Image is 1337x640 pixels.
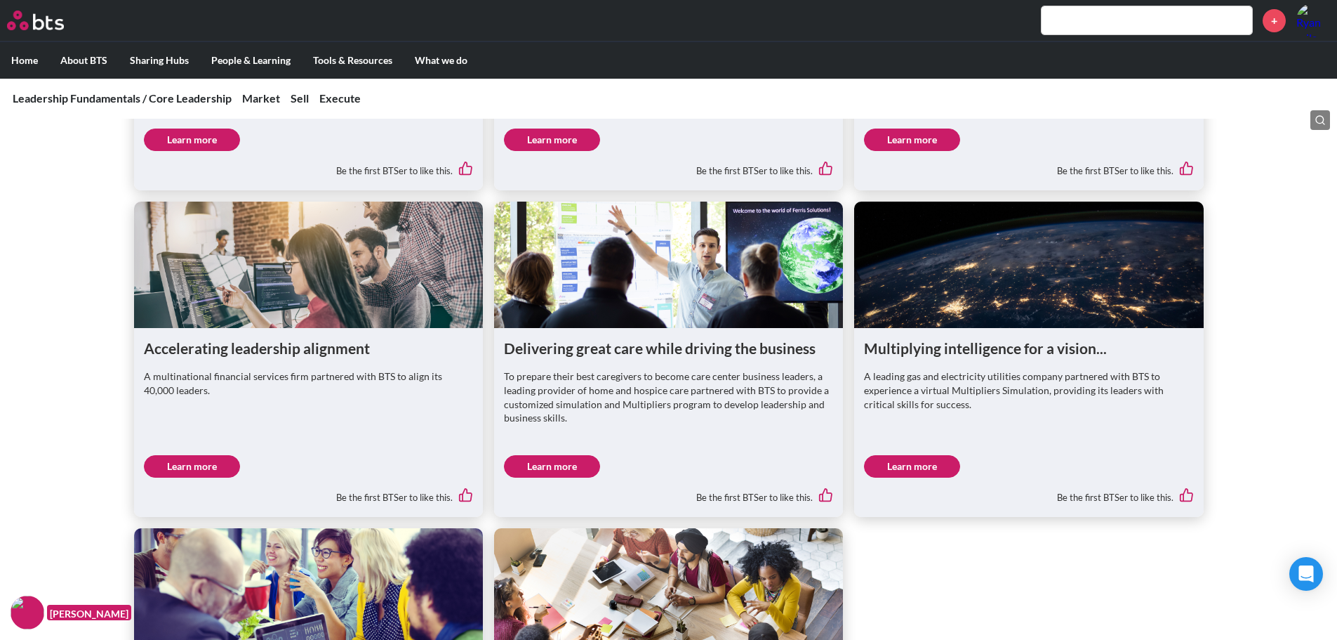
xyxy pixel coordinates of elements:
p: To prepare their best caregivers to become care center business leaders, a leading provider of ho... [504,370,833,424]
div: Be the first BTSer to like this. [864,151,1193,181]
p: A multinational financial services firm partnered with BTS to align its 40,000 leaders. [144,370,473,397]
h1: Multiplying intelligence for a vision... [864,338,1193,358]
div: Open Intercom Messenger [1289,557,1323,591]
a: Learn more [864,129,960,151]
a: Learn more [144,455,240,478]
label: People & Learning [200,42,302,79]
a: Leadership Fundamentals / Core Leadership [13,91,232,105]
h1: Delivering great care while driving the business [504,338,833,358]
a: Learn more [144,129,240,151]
h1: Accelerating leadership alignment [144,338,473,358]
div: Be the first BTSer to like this. [144,151,473,181]
div: Be the first BTSer to like this. [864,478,1193,507]
figcaption: [PERSON_NAME] [47,605,131,621]
div: Be the first BTSer to like this. [144,478,473,507]
a: Learn more [504,455,600,478]
img: BTS Logo [7,11,64,30]
div: Be the first BTSer to like this. [504,478,833,507]
a: + [1263,9,1286,32]
label: Tools & Resources [302,42,404,79]
a: Learn more [504,129,600,151]
label: What we do [404,42,479,79]
a: Go home [7,11,90,30]
img: Ryan Stiles [1296,4,1330,37]
a: Execute [319,91,361,105]
div: Be the first BTSer to like this. [504,151,833,181]
label: About BTS [49,42,119,79]
a: Market [242,91,280,105]
label: Sharing Hubs [119,42,200,79]
a: Sell [291,91,309,105]
a: Profile [1296,4,1330,37]
a: Learn more [864,455,960,478]
img: F [11,596,44,629]
p: A leading gas and electricity utilities company partnered with BTS to experience a virtual Multip... [864,370,1193,411]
